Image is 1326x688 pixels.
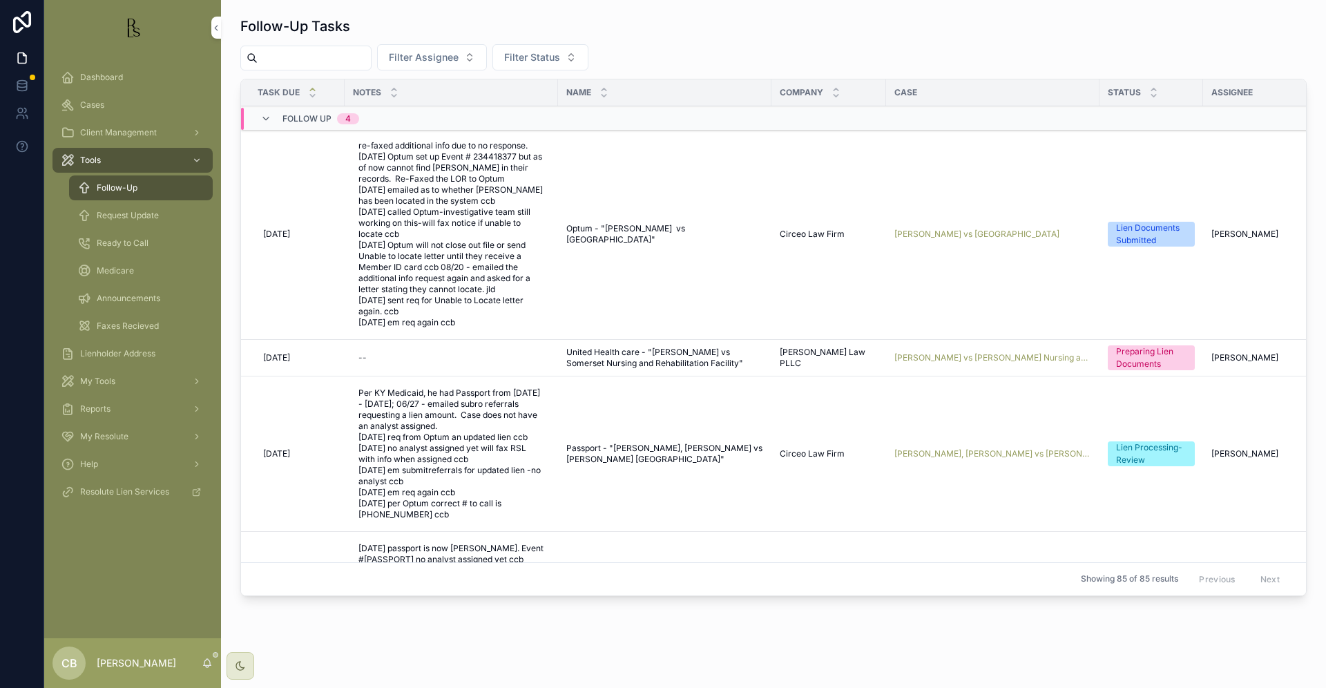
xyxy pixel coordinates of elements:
[258,347,336,369] a: [DATE]
[97,265,134,276] span: Medicare
[353,382,550,526] a: Per KY Medicaid, he had Passport from [DATE] - [DATE]; 06/27 - emailed subro referrals requesting...
[566,443,765,464] span: Passport - "[PERSON_NAME], [PERSON_NAME] vs [PERSON_NAME] [GEOGRAPHIC_DATA]"
[358,352,367,363] div: --
[52,93,213,117] a: Cases
[1211,448,1278,459] span: [PERSON_NAME]
[1211,352,1278,363] span: [PERSON_NAME]
[1116,345,1186,370] div: Preparing Lien Documents
[1081,574,1178,585] span: Showing 85 of 85 results
[52,148,213,173] a: Tools
[1211,352,1298,363] a: [PERSON_NAME]
[389,50,459,64] span: Filter Assignee
[1108,87,1141,98] span: Status
[52,369,213,394] a: My Tools
[80,486,169,497] span: Resolute Lien Services
[80,99,104,111] span: Cases
[263,448,290,459] span: [DATE]
[566,87,591,98] span: Name
[61,655,77,671] span: CB
[52,479,213,504] a: Resolute Lien Services
[69,314,213,338] a: Faxes Recieved
[97,238,148,249] span: Ready to Call
[80,459,98,470] span: Help
[894,87,917,98] span: Case
[52,65,213,90] a: Dashboard
[353,135,550,334] a: re-faxed additional info due to no response. [DATE] Optum set up Event # 234418377 but as of now ...
[52,424,213,449] a: My Resolute
[1211,87,1253,98] span: Assignee
[69,286,213,311] a: Announcements
[97,293,160,304] span: Announcements
[80,431,128,442] span: My Resolute
[69,231,213,256] a: Ready to Call
[97,656,176,670] p: [PERSON_NAME]
[566,347,763,369] a: United Health care - "[PERSON_NAME] vs Somerset Nursing and Rehabilitation Facility"
[258,87,300,98] span: Task Due
[1211,229,1278,240] span: [PERSON_NAME]
[263,352,290,363] span: [DATE]
[97,182,137,193] span: Follow-Up
[80,348,155,359] span: Lienholder Address
[1108,222,1195,247] a: Lien Documents Submitted
[80,155,101,166] span: Tools
[353,537,550,637] a: [DATE] passport is now [PERSON_NAME]. Event #[PASSPORT] no analyst assigned yet ccb [DATE] req an...
[240,17,350,36] h1: Follow-Up Tasks
[780,87,823,98] span: Company
[894,229,1091,240] a: [PERSON_NAME] vs [GEOGRAPHIC_DATA]
[780,229,878,240] a: Circeo Law Firm
[80,72,123,83] span: Dashboard
[97,210,159,221] span: Request Update
[122,17,144,39] img: App logo
[358,140,544,328] span: re-faxed additional info due to no response. [DATE] Optum set up Event # 234418377 but as of now ...
[780,448,878,459] a: Circeo Law Firm
[780,448,845,459] span: Circeo Law Firm
[263,229,290,240] span: [DATE]
[780,229,845,240] span: Circeo Law Firm
[353,87,381,98] span: Notes
[69,175,213,200] a: Follow-Up
[80,376,115,387] span: My Tools
[894,229,1059,240] a: [PERSON_NAME] vs [GEOGRAPHIC_DATA]
[377,44,487,70] button: Select Button
[1116,441,1186,466] div: Lien Processing-Review
[52,120,213,145] a: Client Management
[894,448,1091,459] a: [PERSON_NAME], [PERSON_NAME] vs [PERSON_NAME] [GEOGRAPHIC_DATA]
[1211,448,1298,459] a: [PERSON_NAME]
[358,543,544,631] span: [DATE] passport is now [PERSON_NAME]. Event #[PASSPORT] no analyst assigned yet ccb [DATE] req an...
[353,347,550,369] a: --
[52,396,213,421] a: Reports
[566,223,687,245] span: Optum - "[PERSON_NAME] vs [GEOGRAPHIC_DATA]"
[258,223,336,245] a: [DATE]
[69,203,213,228] a: Request Update
[566,347,743,368] span: United Health care - "[PERSON_NAME] vs Somerset Nursing and Rehabilitation Facility"
[894,352,1091,363] a: [PERSON_NAME] vs [PERSON_NAME] Nursing and Rehabilitation Facility
[69,258,213,283] a: Medicare
[345,113,351,124] div: 4
[258,443,336,465] a: [DATE]
[358,388,544,520] span: Per KY Medicaid, he had Passport from [DATE] - [DATE]; 06/27 - emailed subro referrals requesting...
[1108,441,1195,466] a: Lien Processing-Review
[1108,345,1195,370] a: Preparing Lien Documents
[52,452,213,477] a: Help
[97,321,159,332] span: Faxes Recieved
[566,443,763,465] a: Passport - "[PERSON_NAME], [PERSON_NAME] vs [PERSON_NAME] [GEOGRAPHIC_DATA]"
[780,347,878,369] a: [PERSON_NAME] Law PLLC
[80,403,110,414] span: Reports
[492,44,588,70] button: Select Button
[566,223,763,245] a: Optum - "[PERSON_NAME] vs [GEOGRAPHIC_DATA]"
[44,55,221,522] div: scrollable content
[504,50,560,64] span: Filter Status
[80,127,157,138] span: Client Management
[52,341,213,366] a: Lienholder Address
[1211,229,1298,240] a: [PERSON_NAME]
[282,113,331,124] span: Follow Up
[1116,222,1186,247] div: Lien Documents Submitted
